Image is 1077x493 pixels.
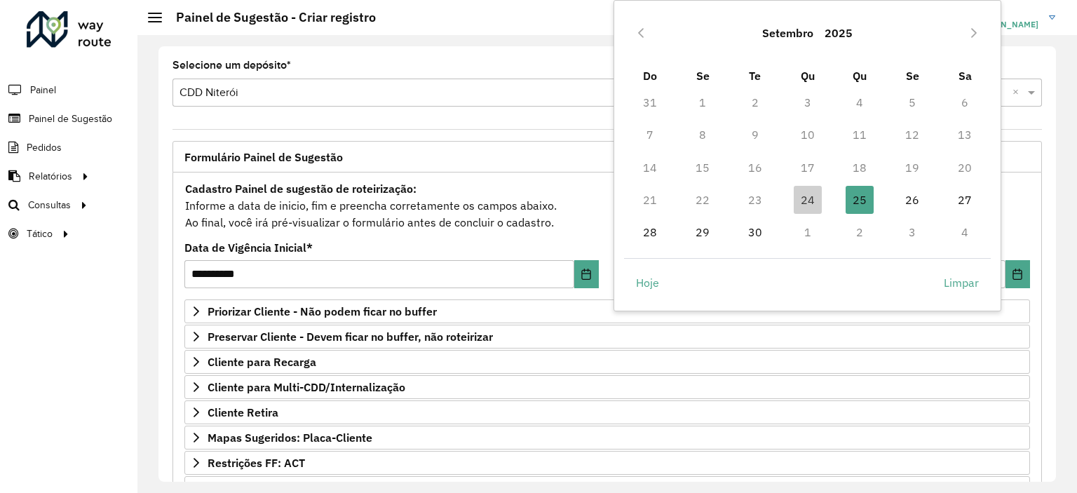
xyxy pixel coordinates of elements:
td: 21 [624,184,677,216]
a: Mapas Sugeridos: Placa-Cliente [184,426,1030,450]
strong: Cadastro Painel de sugestão de roteirização: [185,182,416,196]
td: 30 [729,216,781,248]
span: Formulário Painel de Sugestão [184,151,343,163]
td: 29 [677,216,729,248]
span: Preservar Cliente - Devem ficar no buffer, não roteirizar [208,331,493,342]
span: Cliente para Recarga [208,356,316,367]
td: 31 [624,86,677,119]
span: Sa [959,69,972,83]
td: 3 [781,86,834,119]
td: 5 [886,86,939,119]
td: 14 [624,151,677,184]
a: Preservar Cliente - Devem ficar no buffer, não roteirizar [184,325,1030,349]
td: 22 [677,184,729,216]
span: Pedidos [27,140,62,155]
span: Se [906,69,919,83]
a: Priorizar Cliente - Não podem ficar no buffer [184,299,1030,323]
td: 4 [939,216,991,248]
td: 4 [834,86,886,119]
td: 12 [886,119,939,151]
span: 27 [951,186,979,214]
button: Choose Date [574,260,599,288]
span: Clear all [1012,84,1024,101]
span: Qu [801,69,815,83]
a: Cliente para Recarga [184,350,1030,374]
span: Qu [853,69,867,83]
span: 30 [741,218,769,246]
span: 28 [636,218,664,246]
span: Limpar [944,274,979,291]
span: Cliente Retira [208,407,278,418]
td: 20 [939,151,991,184]
td: 19 [886,151,939,184]
td: 2 [834,216,886,248]
span: Relatórios [29,169,72,184]
td: 18 [834,151,886,184]
td: 24 [781,184,834,216]
td: 16 [729,151,781,184]
button: Choose Month [757,16,819,50]
td: 28 [624,216,677,248]
span: 26 [898,186,926,214]
td: 23 [729,184,781,216]
td: 1 [781,216,834,248]
span: Consultas [28,198,71,212]
span: 29 [689,218,717,246]
td: 25 [834,184,886,216]
td: 9 [729,119,781,151]
span: Mapas Sugeridos: Placa-Cliente [208,432,372,443]
button: Limpar [932,269,991,297]
span: Priorizar Cliente - Não podem ficar no buffer [208,306,437,317]
h2: Painel de Sugestão - Criar registro [162,10,376,25]
td: 1 [677,86,729,119]
label: Data de Vigência Inicial [184,239,313,256]
td: 11 [834,119,886,151]
a: Cliente para Multi-CDD/Internalização [184,375,1030,399]
span: Tático [27,227,53,241]
td: 3 [886,216,939,248]
button: Hoje [624,269,671,297]
button: Choose Year [819,16,858,50]
span: Se [696,69,710,83]
span: Cliente para Multi-CDD/Internalização [208,381,405,393]
span: Painel [30,83,56,97]
label: Selecione um depósito [172,57,291,74]
span: Restrições FF: ACT [208,457,305,468]
span: Te [749,69,761,83]
td: 15 [677,151,729,184]
span: Painel de Sugestão [29,112,112,126]
div: Informe a data de inicio, fim e preencha corretamente os campos abaixo. Ao final, você irá pré-vi... [184,180,1030,231]
a: Cliente Retira [184,400,1030,424]
span: 25 [846,186,874,214]
td: 17 [781,151,834,184]
td: 10 [781,119,834,151]
td: 7 [624,119,677,151]
td: 6 [939,86,991,119]
button: Previous Month [630,22,652,44]
td: 13 [939,119,991,151]
a: Restrições FF: ACT [184,451,1030,475]
button: Next Month [963,22,985,44]
td: 8 [677,119,729,151]
td: 27 [939,184,991,216]
span: Do [643,69,657,83]
td: 2 [729,86,781,119]
td: 26 [886,184,939,216]
span: Hoje [636,274,659,291]
button: Choose Date [1005,260,1030,288]
span: 24 [794,186,822,214]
